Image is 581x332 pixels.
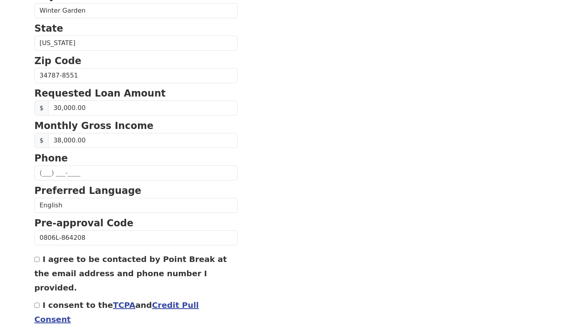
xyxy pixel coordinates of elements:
[34,165,238,180] input: (___) ___-____
[34,119,238,133] p: Monthly Gross Income
[34,3,238,18] input: City
[34,23,63,34] strong: State
[34,153,68,164] strong: Phone
[34,230,238,245] input: Pre-approval Code
[34,68,238,83] input: Zip Code
[34,88,166,99] strong: Requested Loan Amount
[34,133,49,148] span: $
[34,218,134,229] strong: Pre-approval Code
[34,185,141,196] strong: Preferred Language
[34,300,199,324] label: I consent to the and
[34,101,49,116] span: $
[48,101,238,116] input: Requested Loan Amount
[48,133,238,148] input: Monthly Gross Income
[34,55,81,66] strong: Zip Code
[34,254,227,292] label: I agree to be contacted by Point Break at the email address and phone number I provided.
[113,300,136,310] a: TCPA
